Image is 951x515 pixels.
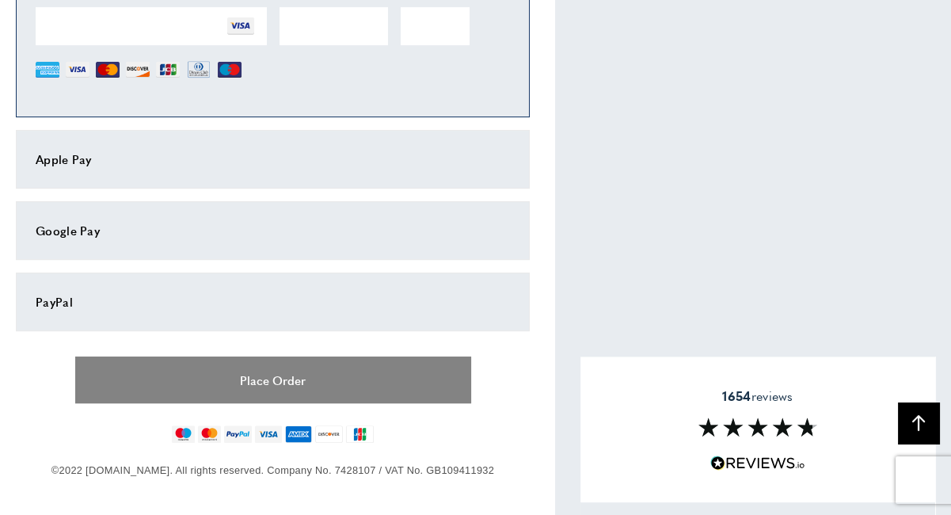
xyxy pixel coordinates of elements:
img: visa [255,425,281,443]
img: AE.png [36,58,59,82]
img: VI.png [227,13,254,40]
img: jcb [346,425,374,443]
div: Apple Pay [36,150,510,169]
button: Place Order [75,357,471,403]
iframe: Secure Credit Card Frame - CVV [401,7,470,45]
img: DI.png [126,58,150,82]
div: PayPal [36,292,510,311]
img: Reviews section [698,418,817,437]
img: mastercard [198,425,221,443]
img: MC.png [96,58,120,82]
img: maestro [172,425,195,443]
iframe: Secure Credit Card Frame - Credit Card Number [36,7,267,45]
img: DN.png [186,58,211,82]
img: paypal [224,425,252,443]
strong: 1654 [722,387,751,405]
span: ©2022 [DOMAIN_NAME]. All rights reserved. Company No. 7428107 / VAT No. GB109411932 [51,464,494,476]
img: Reviews.io 5 stars [710,456,805,471]
img: MI.png [218,58,242,82]
img: american-express [285,425,313,443]
img: VI.png [66,58,89,82]
div: Google Pay [36,221,510,240]
img: JCB.png [156,58,180,82]
iframe: Secure Credit Card Frame - Expiration Date [280,7,389,45]
img: discover [315,425,343,443]
span: reviews [722,388,793,404]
